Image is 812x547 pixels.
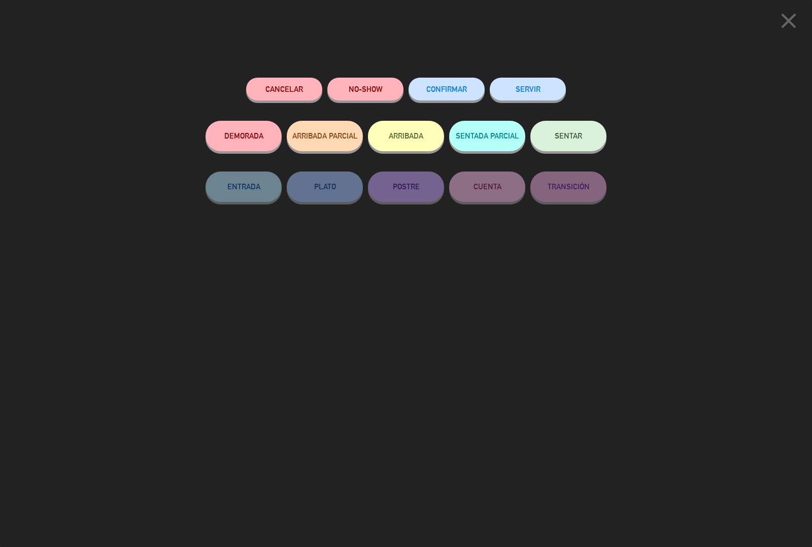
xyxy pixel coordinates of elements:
button: DEMORADA [206,121,282,151]
button: Cancelar [246,78,322,100]
button: POSTRE [368,172,444,202]
button: SENTAR [530,121,606,151]
button: NO-SHOW [327,78,403,100]
button: ARRIBADA [368,121,444,151]
button: CUENTA [449,172,525,202]
button: PLATO [287,172,363,202]
button: TRANSICIÓN [530,172,606,202]
span: ARRIBADA PARCIAL [292,131,358,140]
i: close [776,8,801,33]
span: SENTAR [555,131,582,140]
button: ENTRADA [206,172,282,202]
button: SERVIR [490,78,566,100]
span: CONFIRMAR [426,85,467,93]
button: SENTADA PARCIAL [449,121,525,151]
button: ARRIBADA PARCIAL [287,121,363,151]
button: CONFIRMAR [409,78,485,100]
button: close [773,8,804,38]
